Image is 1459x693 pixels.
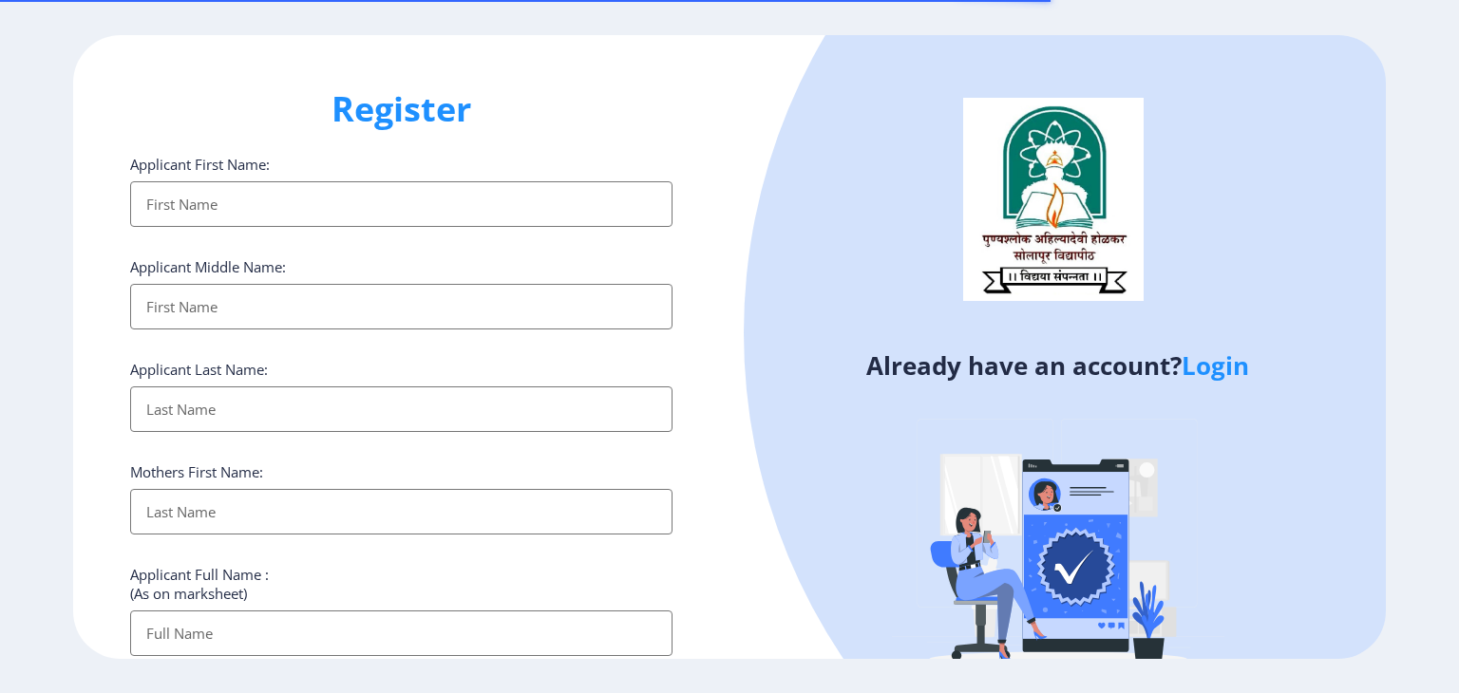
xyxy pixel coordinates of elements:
input: First Name [130,181,673,227]
img: logo [963,98,1144,301]
h1: Register [130,86,673,132]
label: Mothers First Name: [130,462,263,481]
label: Applicant Full Name : (As on marksheet) [130,565,269,603]
h4: Already have an account? [744,350,1372,381]
input: Last Name [130,489,673,534]
a: Login [1182,348,1249,383]
label: Applicant Last Name: [130,360,268,379]
input: Full Name [130,610,673,656]
input: Last Name [130,386,673,432]
label: Applicant First Name: [130,155,270,174]
input: First Name [130,284,673,329]
label: Applicant Middle Name: [130,257,286,276]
